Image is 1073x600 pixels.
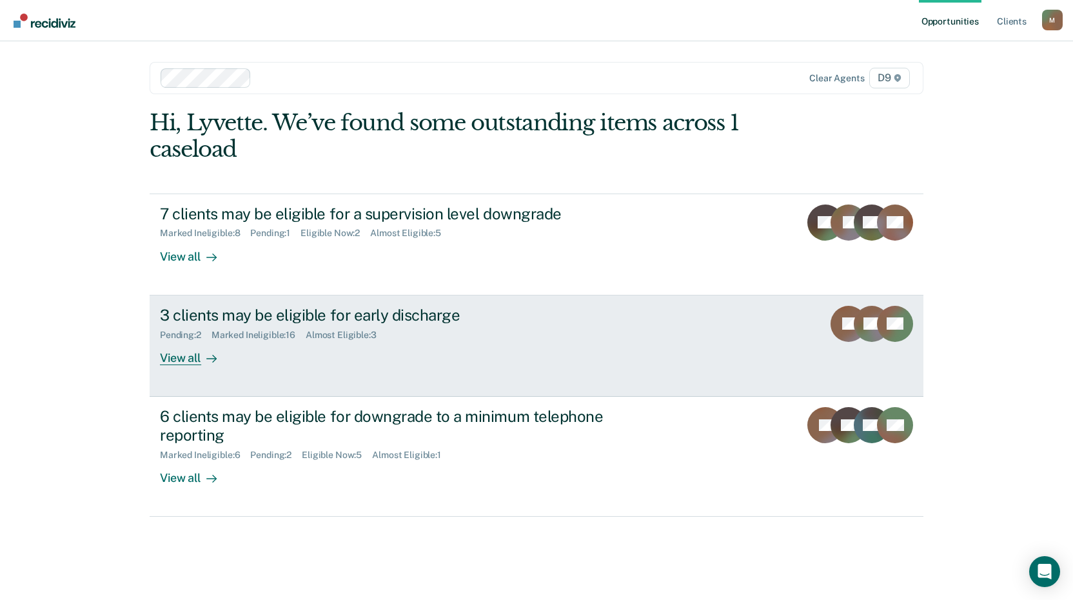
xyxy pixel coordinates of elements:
[14,14,75,28] img: Recidiviz
[160,340,232,365] div: View all
[150,295,923,397] a: 3 clients may be eligible for early dischargePending:2Marked Ineligible:16Almost Eligible:3View all
[160,306,613,325] div: 3 clients may be eligible for early discharge
[150,194,923,295] a: 7 clients may be eligible for a supervision level downgradeMarked Ineligible:8Pending:1Eligible N...
[150,397,923,517] a: 6 clients may be eligible for downgrade to a minimum telephone reportingMarked Ineligible:6Pendin...
[250,450,302,461] div: Pending : 2
[370,228,451,239] div: Almost Eligible : 5
[160,330,212,341] div: Pending : 2
[306,330,387,341] div: Almost Eligible : 3
[1029,556,1060,587] div: Open Intercom Messenger
[1042,10,1063,30] div: M
[150,110,769,163] div: Hi, Lyvette. We’ve found some outstanding items across 1 caseload
[250,228,300,239] div: Pending : 1
[869,68,910,88] span: D9
[302,450,372,461] div: Eligible Now : 5
[160,450,250,461] div: Marked Ineligible : 6
[160,205,613,223] div: 7 clients may be eligible for a supervision level downgrade
[160,228,250,239] div: Marked Ineligible : 8
[809,73,864,84] div: Clear agents
[160,407,613,445] div: 6 clients may be eligible for downgrade to a minimum telephone reporting
[160,239,232,264] div: View all
[300,228,370,239] div: Eligible Now : 2
[372,450,451,461] div: Almost Eligible : 1
[1042,10,1063,30] button: Profile dropdown button
[212,330,306,341] div: Marked Ineligible : 16
[160,460,232,485] div: View all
